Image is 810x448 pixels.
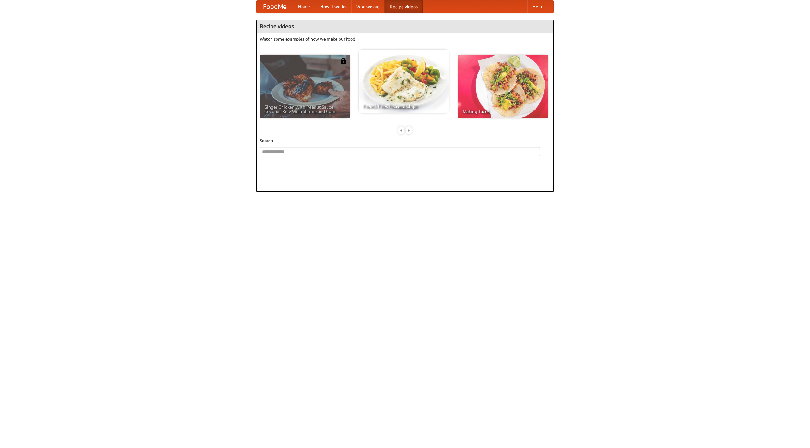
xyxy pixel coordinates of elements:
a: Recipe videos [385,0,423,13]
a: Home [293,0,315,13]
h5: Search [260,137,550,144]
span: French Fries Fish and Chips [363,104,444,109]
a: FoodMe [257,0,293,13]
a: Help [527,0,547,13]
h4: Recipe videos [257,20,553,33]
a: How it works [315,0,351,13]
a: French Fries Fish and Chips [359,50,449,113]
div: « [398,126,404,134]
p: Watch some examples of how we make our food! [260,36,550,42]
div: » [406,126,412,134]
span: Making Tacos [463,109,544,114]
a: Making Tacos [458,55,548,118]
a: Who we are [351,0,385,13]
img: 483408.png [340,58,346,64]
